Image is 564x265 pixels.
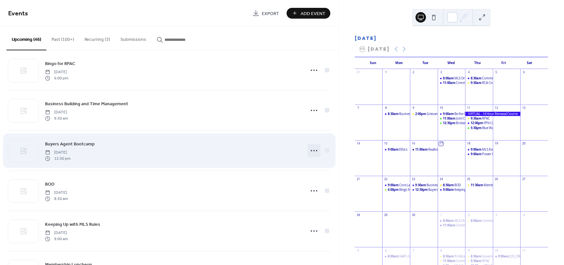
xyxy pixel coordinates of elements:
span: 9:00 am [45,236,68,242]
span: 9:00am [443,188,454,192]
div: Membership Luncheon [465,183,493,187]
div: Sat [517,57,543,69]
div: [DATE] [355,35,548,41]
button: Past (100+) [46,26,79,50]
span: 11:30am [471,183,484,187]
div: Blue Wahoos with YPN [482,126,514,130]
span: 9:00am [471,152,482,156]
div: 21 [356,177,360,181]
div: Professional Development Committee [454,254,509,258]
div: Community Relations Committee [456,259,503,263]
div: 11 [522,249,526,253]
div: Commercial Symposium [482,219,517,223]
div: RPAC [465,116,493,121]
span: 9:30am [415,183,427,187]
span: 8:30am [388,112,399,116]
div: Bingo for RPAC [399,188,421,192]
div: Buyers Agent Bootcamp [410,188,438,192]
div: Governmental Affairs [465,254,493,258]
span: 9:00am [388,147,399,152]
span: 9:00am [443,112,454,116]
span: 9:30am [471,116,482,121]
span: 8:30 am [45,196,68,202]
div: 8 [439,249,443,253]
div: 7 [356,106,360,110]
div: 9 [412,106,415,110]
span: 9:30am [471,259,482,263]
div: Broker Round Table with [US_STATE] Realtors Leadership [456,121,535,125]
div: Community Relations Committee [456,223,503,227]
span: [DATE] [45,190,68,196]
div: Joint Committee Luncheon [456,116,494,121]
div: Broker Round Table with Florida Realtors Leadership [438,121,465,125]
div: Community Relations Committee [438,223,465,227]
span: 8:00am [443,76,454,80]
span: 9:30 am [45,115,68,121]
div: 7 [412,249,415,253]
div: Fri [491,57,517,69]
div: 24 [439,177,443,181]
span: 12:00pm [471,121,484,125]
span: [DATE] [45,109,68,115]
span: 9:00am [471,147,482,152]
div: 17 [439,142,443,146]
div: BOD [454,183,461,187]
span: Add Event [301,10,325,17]
div: 29 [384,213,388,217]
div: 5 [494,71,498,75]
div: Tue [412,57,438,69]
div: MLS Everything CMA [465,147,493,152]
div: Keeping Up with MLS Rules [438,188,465,192]
div: 9 [467,249,471,253]
div: Power Close - Virtual [482,152,511,156]
span: 2:00pm [415,112,427,116]
div: 3 [494,213,498,217]
a: Buyers Agent Bootcamp [45,140,95,148]
div: Community Relations Committee [456,81,503,85]
div: Power Close - Virtual [465,152,493,156]
div: YPN Committee Meeting [484,121,518,125]
div: [US_STATE] Military Specialist (FMS) [509,254,558,258]
div: Community Relations Committee [438,81,465,85]
div: Ethics [399,147,408,152]
div: Governmental Affairs [482,254,513,258]
div: MLS Orientation [438,219,465,223]
div: RPAC [482,259,490,263]
div: 14 [356,142,360,146]
span: Keeping Up with MLS Rules [45,221,100,228]
div: VIRTUAL - 14 Hour Renewal Course [465,112,520,116]
span: 11:00am [443,259,456,263]
span: Buyers Agent Bootcamp [45,141,95,148]
div: RCA Committee [465,81,493,85]
span: [DATE] [45,230,68,236]
button: Recurring (3) [79,26,115,50]
a: BOD [45,180,55,188]
div: RCA Committee [482,81,504,85]
span: 11:00am [415,147,428,152]
div: 12 [494,106,498,110]
div: NAR’s Military Relocation Professional Certification (MRP) [399,254,480,258]
a: Export [248,8,284,19]
div: Realtor Safety and Security at ECSO [428,147,477,152]
span: 8:00am [443,219,454,223]
button: Add Event [287,8,330,19]
span: Export [262,10,279,17]
a: Keeping Up with MLS Rules [45,221,100,228]
div: YPN Committee Meeting [465,121,493,125]
div: 10 [439,106,443,110]
a: Bingo for RPAC [45,60,75,67]
div: 2 [467,213,471,217]
div: Bingo for RPAC [382,188,410,192]
div: Wed [438,57,464,69]
div: 28 [356,213,360,217]
div: 18 [467,142,471,146]
span: 8:30am [471,254,482,258]
span: 8:00am [471,219,482,223]
span: Events [8,7,28,20]
div: Be the Change – Fair Housing and You [454,112,508,116]
div: Core Law [399,183,412,187]
div: 23 [412,177,415,181]
div: BOD [438,183,465,187]
div: Business Partners Committee [399,112,442,116]
div: 27 [522,177,526,181]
